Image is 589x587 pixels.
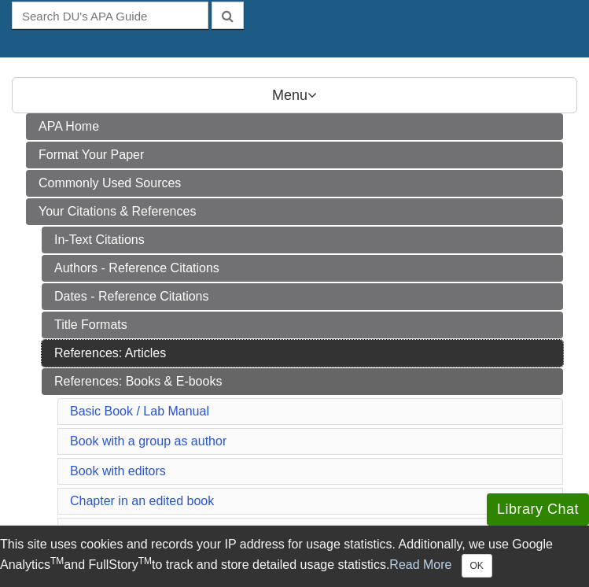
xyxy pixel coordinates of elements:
[70,524,110,537] a: E-book
[39,148,144,161] span: Format Your Paper
[70,464,166,478] a: Book with editors
[12,2,208,29] input: Search DU's APA Guide
[42,227,563,253] a: In-Text Citations
[70,494,214,508] a: Chapter in an edited book
[42,368,563,395] a: References: Books & E-books
[26,142,563,168] a: Format Your Paper
[50,556,64,567] sup: TM
[39,176,181,190] span: Commonly Used Sources
[42,255,563,282] a: Authors - Reference Citations
[487,493,589,526] button: Library Chat
[70,404,209,418] a: Basic Book / Lab Manual
[42,283,563,310] a: Dates - Reference Citations
[389,558,451,571] a: Read More
[12,77,577,113] p: Menu
[26,198,563,225] a: Your Citations & References
[70,434,226,448] a: Book with a group as author
[42,312,563,338] a: Title Formats
[39,205,196,218] span: Your Citations & References
[39,120,99,133] span: APA Home
[462,554,492,578] button: Close
[26,113,563,140] a: APA Home
[26,170,563,197] a: Commonly Used Sources
[42,340,563,367] a: References: Articles
[138,556,152,567] sup: TM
